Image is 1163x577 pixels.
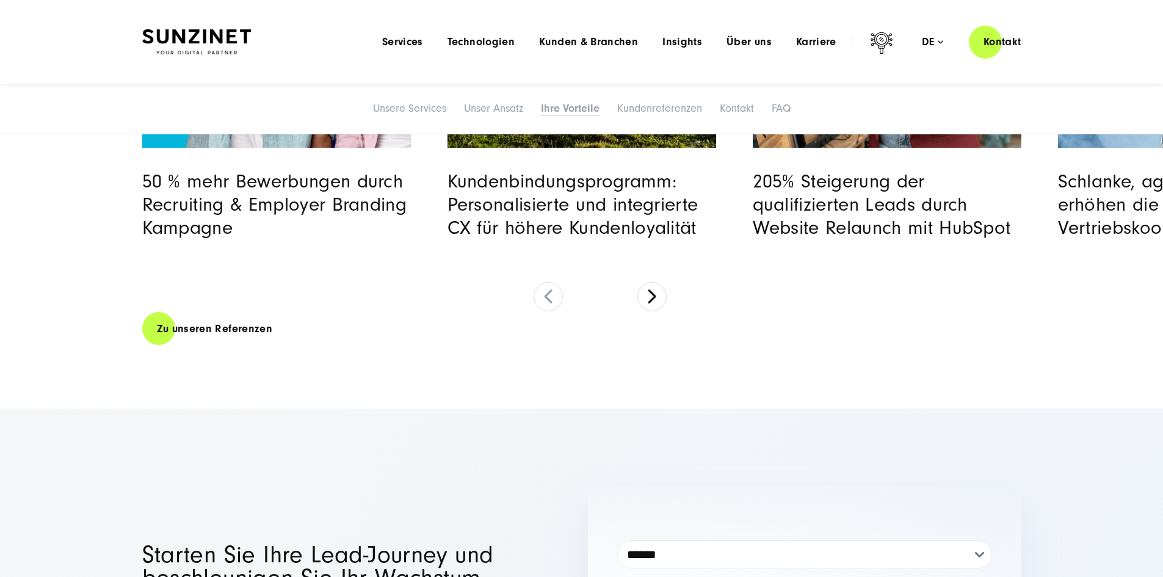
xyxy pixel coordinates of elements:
a: Unser Ansatz [464,102,523,115]
a: Kundenreferenzen [617,102,702,115]
a: Technologien [447,36,515,48]
a: Kontakt [969,24,1036,59]
a: Unsere Services [373,102,446,115]
a: Insights [662,36,702,48]
a: FAQ [772,102,791,115]
a: Ihre Vorteile [541,102,600,115]
a: Kontakt [720,102,754,115]
a: Kundenbindungsprogramm: Personalisierte und integrierte CX für höhere Kundenloyalität [447,170,698,239]
a: 50 % mehr Bewerbungen durch Recruiting & Employer Branding Kampagne [142,170,407,239]
a: 205% Steigerung der qualifizierten Leads durch Website Relaunch mit HubSpot [753,170,1011,239]
a: Kunden & Branchen [539,36,638,48]
a: Services [382,36,423,48]
a: Zu unseren Referenzen [142,311,288,346]
a: Karriere [796,36,836,48]
a: Über uns [726,36,772,48]
img: SUNZINET Full Service Digital Agentur [142,29,251,55]
div: de [922,36,943,48]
